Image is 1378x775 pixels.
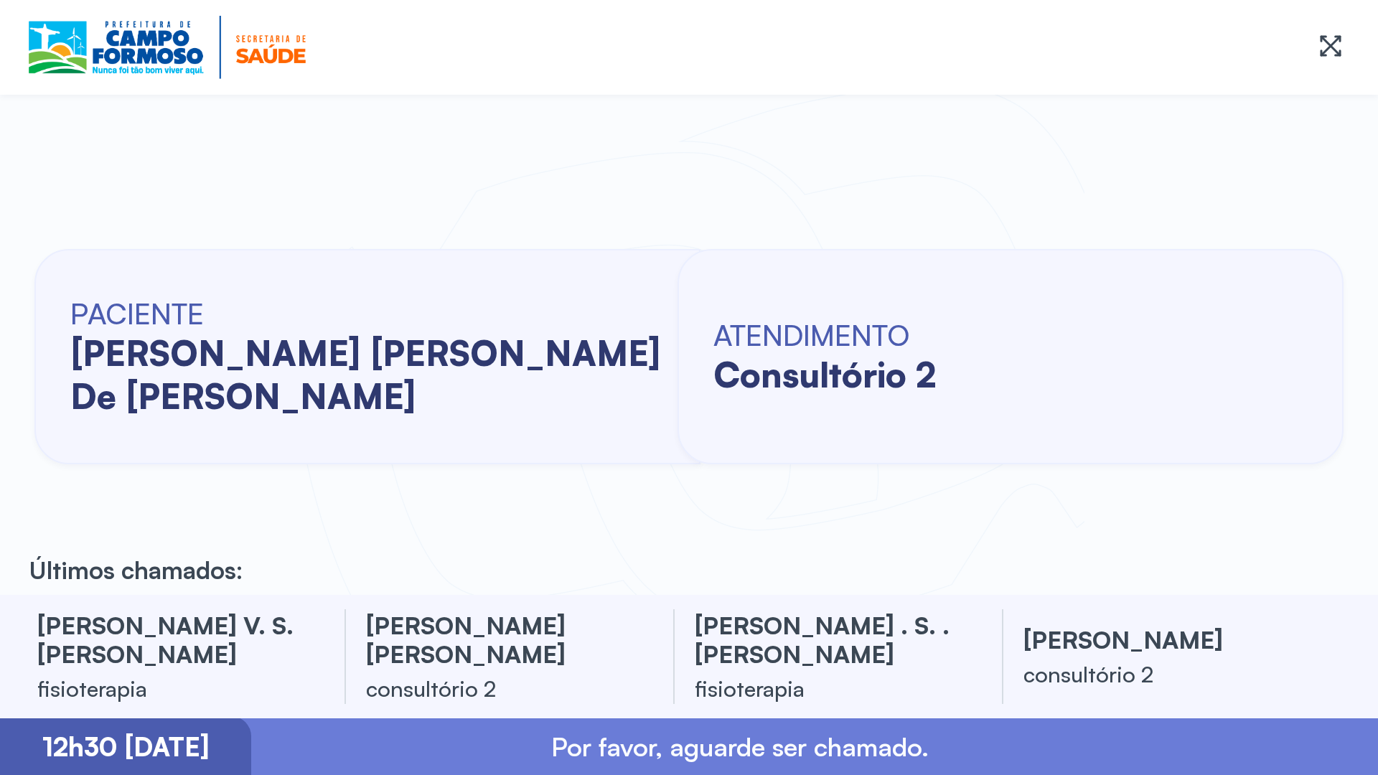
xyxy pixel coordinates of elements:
[1023,625,1296,654] h3: [PERSON_NAME]
[70,332,676,418] h2: [PERSON_NAME] [PERSON_NAME] de [PERSON_NAME]
[37,611,310,668] h3: [PERSON_NAME] v. s. [PERSON_NAME]
[37,674,310,703] div: fisioterapia
[366,674,639,703] div: consultório 2
[695,611,967,668] h3: [PERSON_NAME] . s. . [PERSON_NAME]
[1023,659,1296,688] div: consultório 2
[29,555,243,585] p: Últimos chamados:
[366,611,639,668] h3: [PERSON_NAME] [PERSON_NAME]
[713,353,936,396] h2: consultório 2
[713,317,936,353] h6: ATENDIMENTO
[695,674,967,703] div: fisioterapia
[70,296,676,332] h6: PACIENTE
[29,16,306,79] img: Logotipo do estabelecimento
